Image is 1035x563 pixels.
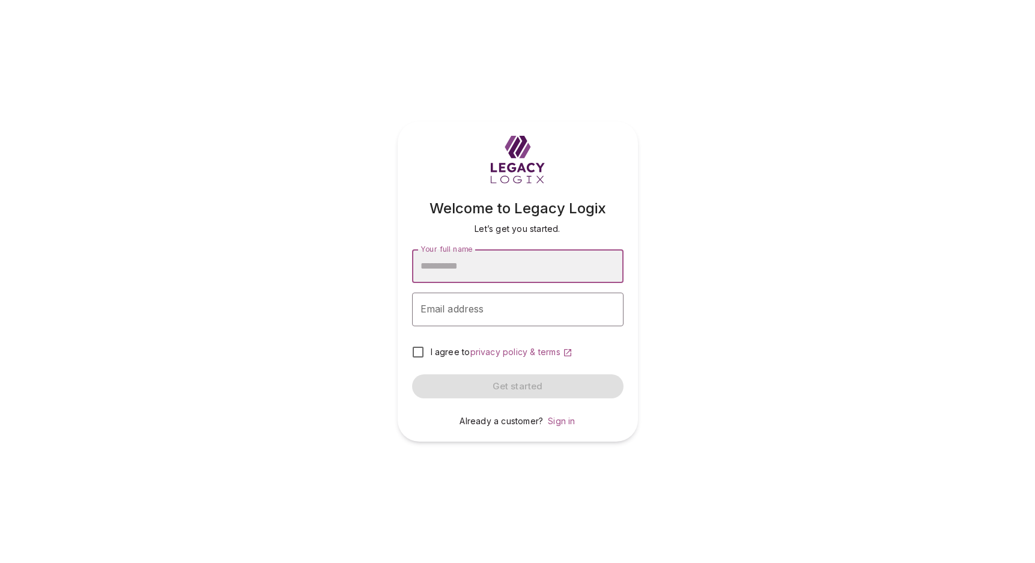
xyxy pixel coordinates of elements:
[548,416,575,426] a: Sign in
[431,347,470,357] span: I agree to
[475,224,560,234] span: Let’s get you started.
[420,245,472,254] span: Your full name
[470,347,560,357] span: privacy policy & terms
[429,199,606,217] span: Welcome to Legacy Logix
[470,347,572,357] a: privacy policy & terms
[460,416,543,426] span: Already a customer?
